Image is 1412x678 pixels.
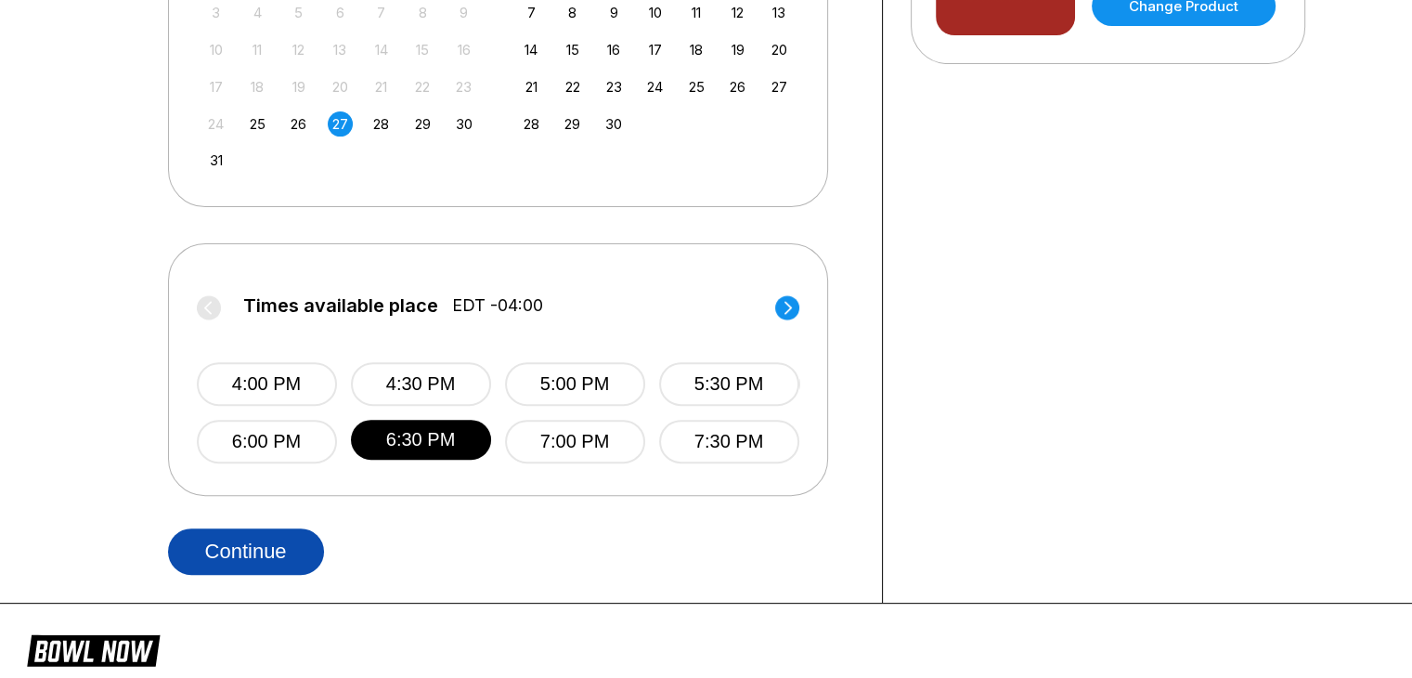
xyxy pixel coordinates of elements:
div: Choose Tuesday, September 30th, 2025 [602,111,627,137]
div: Choose Friday, August 29th, 2025 [410,111,435,137]
div: Choose Tuesday, August 26th, 2025 [286,111,311,137]
div: Not available Saturday, August 16th, 2025 [451,37,476,62]
button: 5:00 PM [505,362,645,406]
button: 7:00 PM [505,420,645,463]
div: Not available Tuesday, August 19th, 2025 [286,74,311,99]
div: Choose Wednesday, September 17th, 2025 [642,37,667,62]
div: Choose Monday, September 29th, 2025 [560,111,585,137]
div: Choose Sunday, September 21st, 2025 [519,74,544,99]
button: 4:00 PM [197,362,337,406]
div: Choose Monday, September 15th, 2025 [560,37,585,62]
div: Choose Wednesday, September 24th, 2025 [642,74,667,99]
div: Choose Friday, September 19th, 2025 [725,37,750,62]
div: Choose Saturday, September 27th, 2025 [767,74,792,99]
div: Choose Friday, September 26th, 2025 [725,74,750,99]
button: Continue [168,528,324,575]
div: Choose Saturday, August 30th, 2025 [451,111,476,137]
button: 5:30 PM [659,362,799,406]
div: Choose Thursday, September 18th, 2025 [684,37,709,62]
div: Not available Thursday, August 21st, 2025 [369,74,394,99]
div: Choose Sunday, September 14th, 2025 [519,37,544,62]
div: Not available Thursday, August 14th, 2025 [369,37,394,62]
div: Not available Wednesday, August 20th, 2025 [328,74,353,99]
div: Not available Sunday, August 10th, 2025 [203,37,228,62]
div: Choose Saturday, September 20th, 2025 [767,37,792,62]
div: Not available Saturday, August 23rd, 2025 [451,74,476,99]
button: 4:30 PM [351,362,491,406]
div: Not available Monday, August 18th, 2025 [245,74,270,99]
div: Choose Tuesday, September 23rd, 2025 [602,74,627,99]
div: Choose Thursday, September 25th, 2025 [684,74,709,99]
div: Choose Tuesday, September 16th, 2025 [602,37,627,62]
div: Not available Sunday, August 17th, 2025 [203,74,228,99]
div: Not available Tuesday, August 12th, 2025 [286,37,311,62]
div: Not available Friday, August 15th, 2025 [410,37,435,62]
div: Choose Thursday, August 28th, 2025 [369,111,394,137]
button: 6:30 PM [351,420,491,460]
span: EDT -04:00 [452,295,543,316]
button: 7:30 PM [659,420,799,463]
span: Times available place [243,295,438,316]
div: Choose Monday, August 25th, 2025 [245,111,270,137]
div: Choose Sunday, August 31st, 2025 [203,148,228,173]
button: 6:00 PM [197,420,337,463]
div: Not available Monday, August 11th, 2025 [245,37,270,62]
div: Not available Wednesday, August 13th, 2025 [328,37,353,62]
div: Not available Friday, August 22nd, 2025 [410,74,435,99]
div: Not available Sunday, August 24th, 2025 [203,111,228,137]
div: Choose Wednesday, August 27th, 2025 [328,111,353,137]
div: Choose Sunday, September 28th, 2025 [519,111,544,137]
div: Choose Monday, September 22nd, 2025 [560,74,585,99]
